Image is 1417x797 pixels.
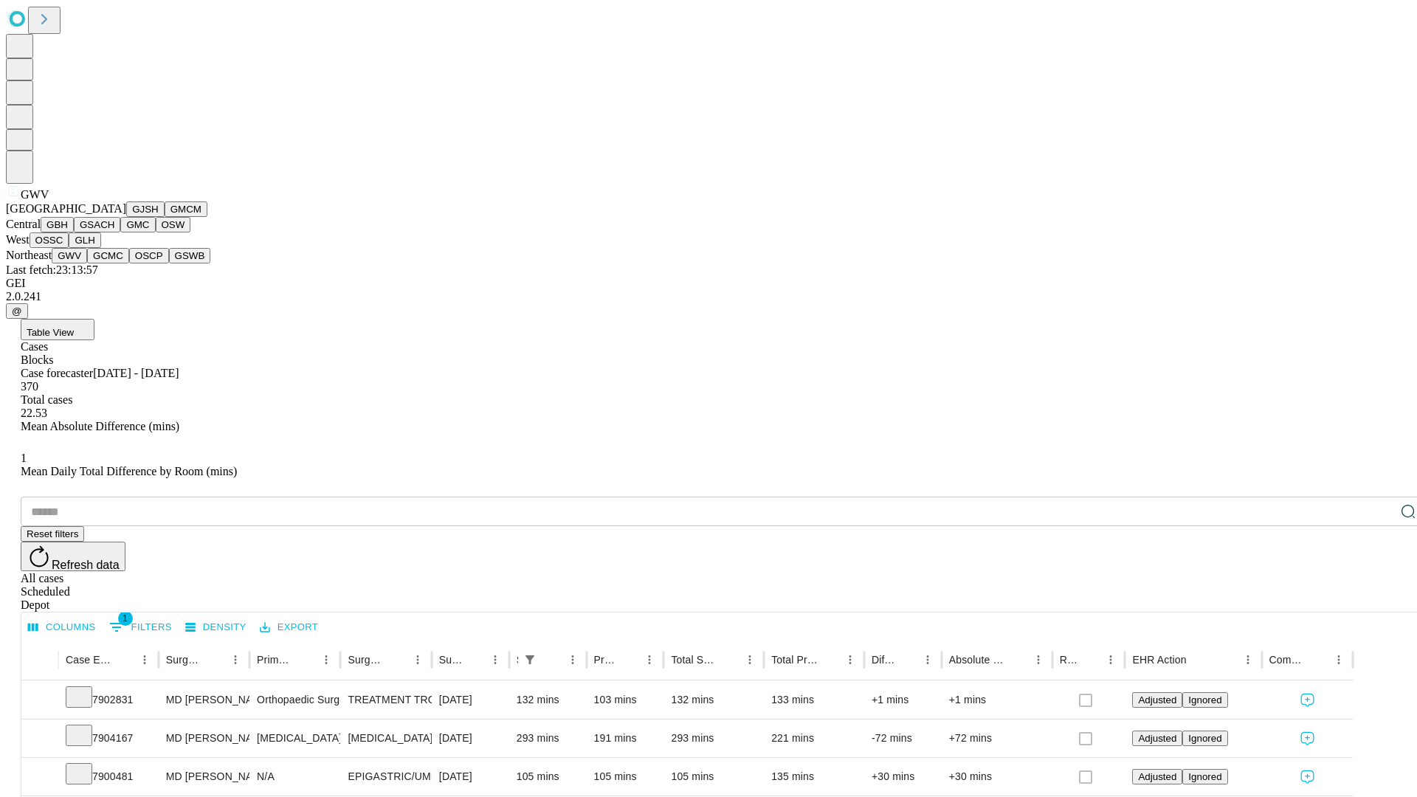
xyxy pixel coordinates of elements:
button: GLH [69,232,100,248]
div: 132 mins [671,681,756,719]
div: [DATE] [439,720,502,757]
div: +72 mins [949,720,1045,757]
div: [MEDICAL_DATA] [257,720,333,757]
span: [DATE] - [DATE] [93,367,179,379]
span: Adjusted [1138,771,1176,782]
button: Sort [542,649,562,670]
button: Sort [295,649,316,670]
div: [MEDICAL_DATA] [348,720,424,757]
button: Sort [1007,649,1028,670]
span: Ignored [1188,694,1221,705]
div: 221 mins [771,720,857,757]
span: Case forecaster [21,367,93,379]
button: Refresh data [21,542,125,571]
button: Menu [134,649,155,670]
button: Menu [1328,649,1349,670]
button: GJSH [126,201,165,217]
button: Sort [1188,649,1209,670]
div: Total Predicted Duration [771,654,818,666]
button: OSSC [30,232,69,248]
span: 1 [21,452,27,464]
button: @ [6,303,28,319]
button: Menu [225,649,246,670]
div: N/A [257,758,333,796]
button: Ignored [1182,731,1227,746]
button: Ignored [1182,769,1227,784]
button: Menu [840,649,861,670]
span: Ignored [1188,733,1221,744]
span: [GEOGRAPHIC_DATA] [6,202,126,215]
div: Resolved in EHR [1060,654,1079,666]
button: Sort [1308,649,1328,670]
div: +30 mins [872,758,934,796]
div: Scheduled In Room Duration [517,654,518,666]
div: Surgeon Name [166,654,203,666]
button: Adjusted [1132,692,1182,708]
span: Last fetch: 23:13:57 [6,263,98,276]
div: 1 active filter [520,649,540,670]
div: 105 mins [671,758,756,796]
button: Ignored [1182,692,1227,708]
div: Difference [872,654,895,666]
button: Sort [464,649,485,670]
span: Adjusted [1138,694,1176,705]
button: Sort [387,649,407,670]
div: 293 mins [517,720,579,757]
span: GWV [21,188,49,201]
button: GMC [120,217,155,232]
div: 191 mins [594,720,657,757]
div: 2.0.241 [6,290,1411,303]
button: Sort [1080,649,1100,670]
div: 135 mins [771,758,857,796]
div: 7904167 [66,720,151,757]
button: Expand [29,726,51,752]
button: GBH [41,217,74,232]
div: Surgery Name [348,654,385,666]
span: Refresh data [52,559,120,571]
button: GMCM [165,201,207,217]
span: Central [6,218,41,230]
span: Mean Absolute Difference (mins) [21,420,179,432]
span: West [6,233,30,246]
button: OSW [156,217,191,232]
div: -72 mins [872,720,934,757]
div: Surgery Date [439,654,463,666]
div: +1 mins [949,681,1045,719]
div: Orthopaedic Surgery [257,681,333,719]
span: Total cases [21,393,72,406]
span: Northeast [6,249,52,261]
div: 105 mins [517,758,579,796]
div: 7902831 [66,681,151,719]
div: MD [PERSON_NAME] [166,758,242,796]
span: Adjusted [1138,733,1176,744]
button: Export [256,616,322,639]
span: Mean Daily Total Difference by Room (mins) [21,465,237,477]
div: +30 mins [949,758,1045,796]
span: 1 [118,611,133,626]
button: Density [182,616,250,639]
span: 22.53 [21,407,47,419]
div: 133 mins [771,681,857,719]
button: Expand [29,688,51,714]
button: Menu [1100,649,1121,670]
div: +1 mins [872,681,934,719]
button: Adjusted [1132,731,1182,746]
div: [DATE] [439,681,502,719]
div: Primary Service [257,654,294,666]
div: 293 mins [671,720,756,757]
div: Absolute Difference [949,654,1006,666]
button: Sort [204,649,225,670]
button: Menu [562,649,583,670]
div: EHR Action [1132,654,1186,666]
button: Expand [29,765,51,790]
div: 132 mins [517,681,579,719]
button: Sort [719,649,739,670]
button: Menu [1238,649,1258,670]
button: Sort [114,649,134,670]
button: Menu [316,649,337,670]
div: 103 mins [594,681,657,719]
button: Menu [407,649,428,670]
button: Menu [917,649,938,670]
button: Table View [21,319,94,340]
div: MD [PERSON_NAME] [166,720,242,757]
